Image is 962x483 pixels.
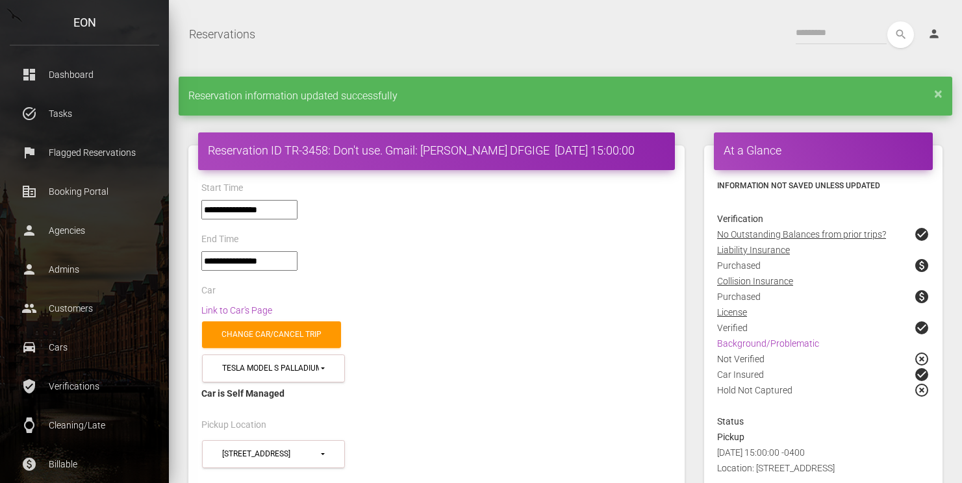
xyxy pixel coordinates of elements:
[202,440,345,468] button: 50 White Street (10013)
[724,142,923,158] h4: At a Glance
[10,292,159,325] a: people Customers
[717,214,763,224] strong: Verification
[887,21,914,48] button: search
[19,65,149,84] p: Dashboard
[201,386,672,401] div: Car is Self Managed
[10,175,159,208] a: corporate_fare Booking Portal
[717,447,835,473] span: [DATE] 15:00:00 -0400 Location: [STREET_ADDRESS]
[201,419,266,432] label: Pickup Location
[10,370,159,402] a: verified_user Verifications
[19,260,149,279] p: Admins
[707,320,939,336] div: Verified
[19,338,149,357] p: Cars
[928,27,941,40] i: person
[717,245,790,255] u: Liability Insurance
[914,382,930,398] span: highlight_off
[934,90,943,97] a: ×
[19,143,149,162] p: Flagged Reservations
[707,351,939,367] div: Not Verified
[201,182,243,195] label: Start Time
[914,289,930,304] span: paid
[717,229,886,240] u: No Outstanding Balances from prior trips?
[717,432,744,442] strong: Pickup
[19,221,149,240] p: Agencies
[189,18,255,51] a: Reservations
[717,307,747,317] u: License
[10,331,159,364] a: drive_eta Cars
[10,97,159,130] a: task_alt Tasks
[201,305,272,316] a: Link to Car's Page
[717,276,793,286] u: Collision Insurance
[19,415,149,435] p: Cleaning/Late
[10,136,159,169] a: flag Flagged Reservations
[179,77,952,116] div: Reservation information updated successfully
[19,182,149,201] p: Booking Portal
[10,58,159,91] a: dashboard Dashboard
[19,104,149,123] p: Tasks
[222,449,319,460] div: [STREET_ADDRESS]
[222,363,319,374] div: Tesla Model S Palladium (DFGIGE in 10013)
[19,454,149,474] p: Billable
[202,354,345,382] button: Tesla Model S Palladium (DFGIGE in 10013)
[10,253,159,286] a: person Admins
[717,338,819,349] a: Background/Problematic
[707,258,939,273] div: Purchased
[10,448,159,480] a: paid Billable
[201,233,238,246] label: End Time
[10,409,159,441] a: watch Cleaning/Late
[717,416,744,427] strong: Status
[707,367,939,382] div: Car Insured
[918,21,952,47] a: person
[10,214,159,247] a: person Agencies
[914,258,930,273] span: paid
[202,321,341,348] a: Change car/cancel trip
[914,320,930,336] span: check_circle
[201,284,216,297] label: Car
[707,382,939,414] div: Hold Not Captured
[914,351,930,367] span: highlight_off
[19,299,149,318] p: Customers
[914,227,930,242] span: check_circle
[914,367,930,382] span: check_circle
[717,180,930,192] h6: Information not saved unless updated
[208,142,665,158] h4: Reservation ID TR-3458: Don't use. Gmail: [PERSON_NAME] DFGIGE [DATE] 15:00:00
[19,377,149,396] p: Verifications
[707,289,939,304] div: Purchased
